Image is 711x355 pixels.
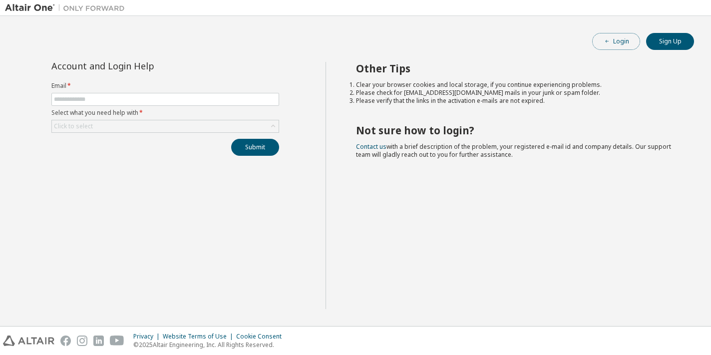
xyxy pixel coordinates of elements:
[93,336,104,346] img: linkedin.svg
[3,336,54,346] img: altair_logo.svg
[5,3,130,13] img: Altair One
[163,333,236,341] div: Website Terms of Use
[60,336,71,346] img: facebook.svg
[51,62,234,70] div: Account and Login Help
[77,336,87,346] img: instagram.svg
[51,109,279,117] label: Select what you need help with
[356,142,386,151] a: Contact us
[356,89,677,97] li: Please check for [EMAIL_ADDRESS][DOMAIN_NAME] mails in your junk or spam folder.
[231,139,279,156] button: Submit
[51,82,279,90] label: Email
[52,120,279,132] div: Click to select
[356,124,677,137] h2: Not sure how to login?
[592,33,640,50] button: Login
[110,336,124,346] img: youtube.svg
[356,97,677,105] li: Please verify that the links in the activation e-mails are not expired.
[236,333,288,341] div: Cookie Consent
[646,33,694,50] button: Sign Up
[133,333,163,341] div: Privacy
[133,341,288,349] p: © 2025 Altair Engineering, Inc. All Rights Reserved.
[356,62,677,75] h2: Other Tips
[356,81,677,89] li: Clear your browser cookies and local storage, if you continue experiencing problems.
[356,142,671,159] span: with a brief description of the problem, your registered e-mail id and company details. Our suppo...
[54,122,93,130] div: Click to select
